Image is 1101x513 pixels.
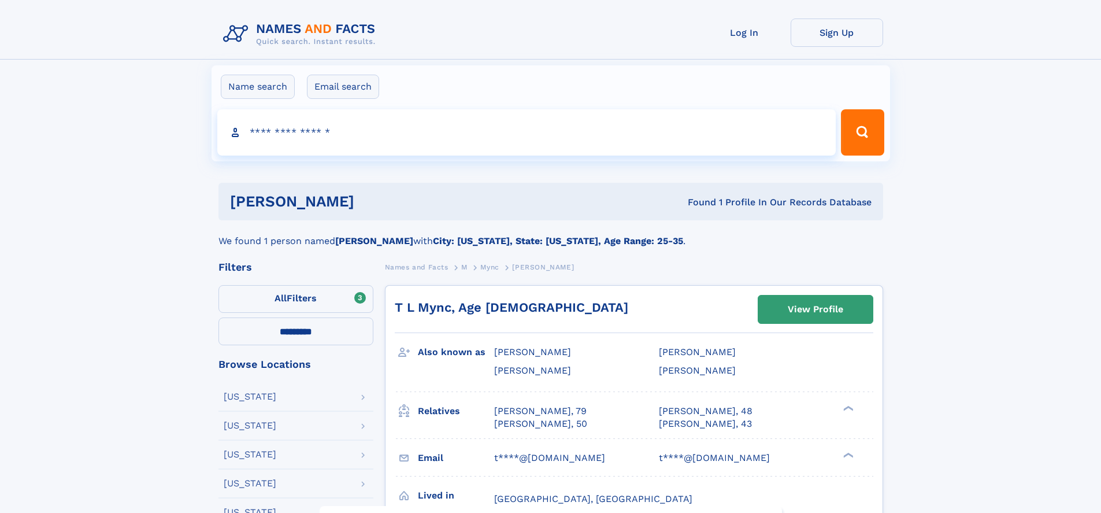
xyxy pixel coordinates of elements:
[758,296,873,323] a: View Profile
[480,263,499,271] span: Mync
[659,346,736,357] span: [PERSON_NAME]
[221,75,295,99] label: Name search
[433,235,683,246] b: City: [US_STATE], State: [US_STATE], Age Range: 25-35
[480,260,499,274] a: Mync
[275,293,287,304] span: All
[224,450,276,459] div: [US_STATE]
[218,262,373,272] div: Filters
[461,260,468,274] a: M
[659,405,752,418] a: [PERSON_NAME], 48
[230,194,521,209] h1: [PERSON_NAME]
[494,405,587,418] a: [PERSON_NAME], 79
[218,220,883,248] div: We found 1 person named with .
[217,109,836,156] input: search input
[307,75,379,99] label: Email search
[659,418,752,430] a: [PERSON_NAME], 43
[840,404,854,412] div: ❯
[224,392,276,401] div: [US_STATE]
[494,365,571,376] span: [PERSON_NAME]
[418,486,494,505] h3: Lived in
[494,346,571,357] span: [PERSON_NAME]
[418,401,494,421] h3: Relatives
[512,263,574,271] span: [PERSON_NAME]
[418,448,494,468] h3: Email
[659,365,736,376] span: [PERSON_NAME]
[461,263,468,271] span: M
[218,359,373,370] div: Browse Locations
[698,19,791,47] a: Log In
[841,109,884,156] button: Search Button
[418,342,494,362] h3: Also known as
[395,300,628,315] a: T L Mync, Age [DEMOGRAPHIC_DATA]
[218,19,385,50] img: Logo Names and Facts
[494,418,587,430] a: [PERSON_NAME], 50
[385,260,448,274] a: Names and Facts
[521,196,872,209] div: Found 1 Profile In Our Records Database
[218,285,373,313] label: Filters
[791,19,883,47] a: Sign Up
[840,451,854,459] div: ❯
[788,296,843,323] div: View Profile
[335,235,413,246] b: [PERSON_NAME]
[224,421,276,430] div: [US_STATE]
[494,493,692,504] span: [GEOGRAPHIC_DATA], [GEOGRAPHIC_DATA]
[224,479,276,488] div: [US_STATE]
